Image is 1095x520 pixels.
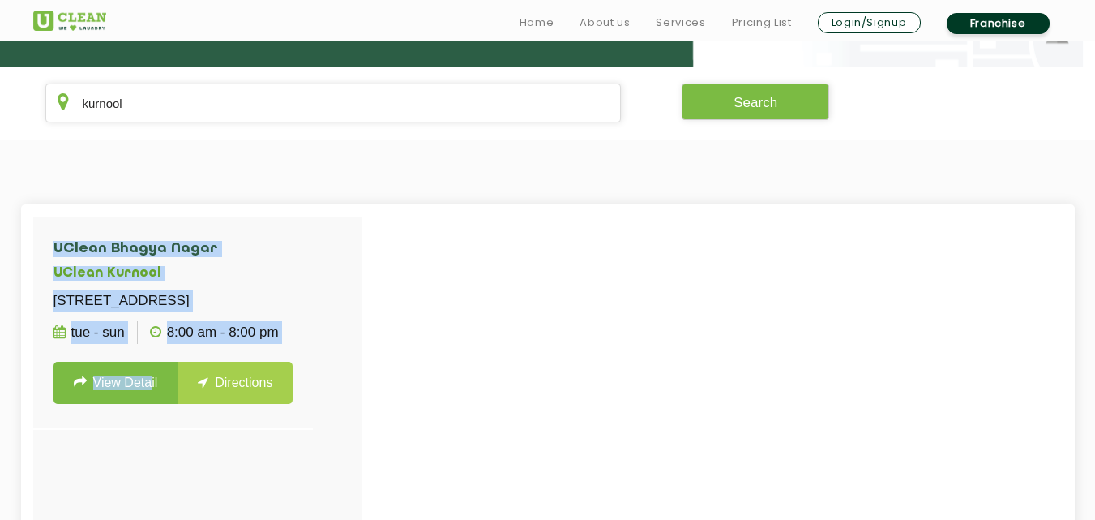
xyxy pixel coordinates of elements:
[150,321,279,344] p: 8:00 AM - 8:00 PM
[732,13,792,32] a: Pricing List
[656,13,705,32] a: Services
[53,290,293,312] p: [STREET_ADDRESS]
[53,362,178,404] a: View Detail
[520,13,554,32] a: Home
[947,13,1050,34] a: Franchise
[53,266,293,281] h5: UClean Kurnool
[178,362,293,404] a: Directions
[33,11,106,31] img: UClean Laundry and Dry Cleaning
[682,84,829,120] button: Search
[818,12,921,33] a: Login/Signup
[53,241,293,257] h4: UClean Bhagya Nagar
[45,84,622,122] input: Enter city/area/pin Code
[53,321,125,344] p: Tue - Sun
[580,13,630,32] a: About us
